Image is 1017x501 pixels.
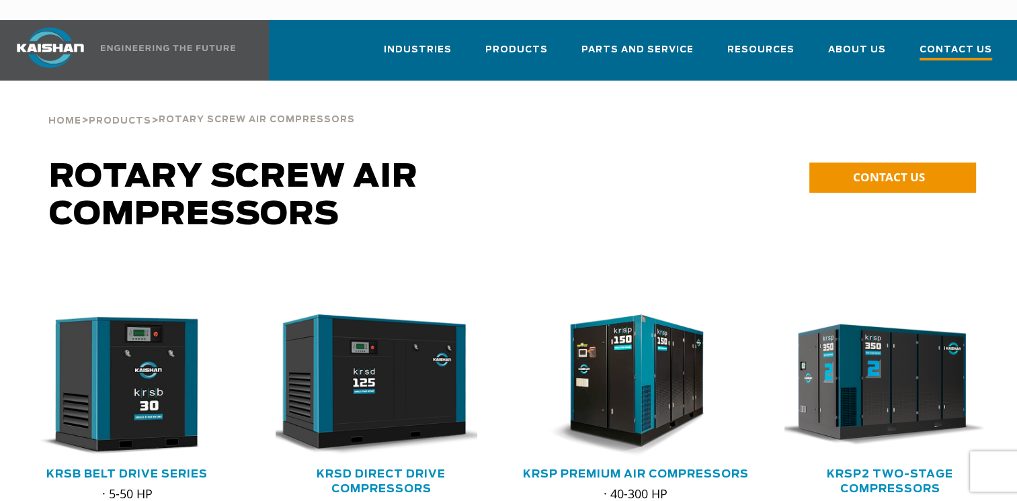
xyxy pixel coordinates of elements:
[828,42,886,58] span: About Us
[520,314,732,457] img: krsp150
[276,314,487,457] div: krsd125
[828,32,886,78] a: About Us
[485,42,548,58] span: Products
[581,42,694,58] span: Parts and Service
[485,32,548,78] a: Products
[809,163,976,193] a: CONTACT US
[727,42,795,58] span: Resources
[774,314,986,457] img: krsp350
[266,314,477,457] img: krsd125
[384,32,452,78] a: Industries
[384,42,452,58] span: Industries
[89,117,151,126] span: Products
[89,114,151,126] a: Products
[852,169,924,185] span: CONTACT US
[48,117,81,126] span: Home
[159,116,355,124] span: Rotary Screw Air Compressors
[784,314,995,457] div: krsp350
[48,114,81,126] a: Home
[530,314,741,457] div: krsp150
[317,469,446,494] a: KRSD Direct Drive Compressors
[49,161,418,231] span: Rotary Screw Air Compressors
[523,469,749,480] a: KRSP Premium Air Compressors
[11,314,223,457] img: krsb30
[727,32,795,78] a: Resources
[581,32,694,78] a: Parts and Service
[22,314,233,457] div: krsb30
[46,469,208,480] a: KRSB Belt Drive Series
[101,45,235,51] img: Engineering the future
[920,32,992,81] a: Contact Us
[920,42,992,60] span: Contact Us
[48,81,355,132] div: > >
[827,469,953,494] a: KRSP2 Two-Stage Compressors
